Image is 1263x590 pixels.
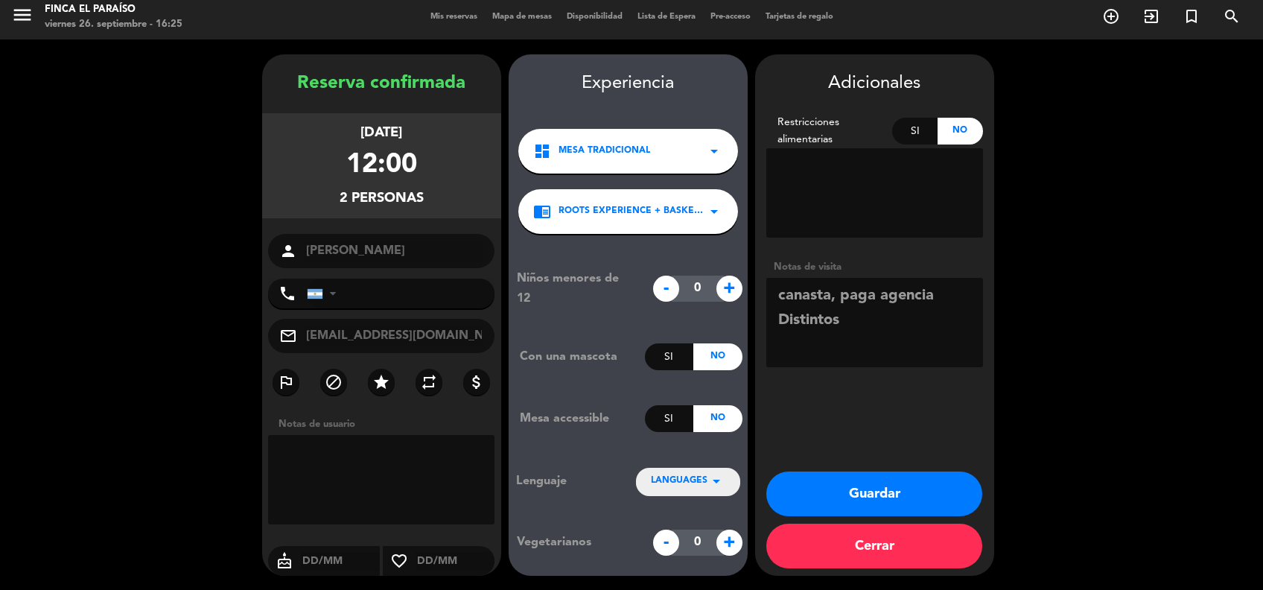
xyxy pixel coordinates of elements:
[509,347,645,367] div: Con una mascota
[516,472,611,491] div: Lenguaje
[766,524,982,568] button: Cerrar
[262,69,501,98] div: Reserva confirmada
[301,552,381,571] input: DD/MM
[559,204,705,219] span: ROOTS EXPERIENCE + BASKET MENU
[1223,7,1241,25] i: search
[11,4,34,26] i: menu
[485,13,559,21] span: Mapa de mesas
[506,533,645,552] div: Vegetarianos
[360,122,402,144] div: [DATE]
[468,373,486,391] i: attach_money
[705,142,723,160] i: arrow_drop_down
[325,373,343,391] i: block
[372,373,390,391] i: star
[271,416,501,432] div: Notas de usuario
[630,13,703,21] span: Lista de Espera
[645,343,693,370] div: Si
[705,203,723,221] i: arrow_drop_down
[653,530,679,556] span: -
[1142,7,1160,25] i: exit_to_app
[277,373,295,391] i: outlined_flag
[268,552,301,570] i: cake
[716,530,742,556] span: +
[11,4,34,31] button: menu
[766,472,982,516] button: Guardar
[707,472,725,490] i: arrow_drop_down
[653,276,679,302] span: -
[703,13,758,21] span: Pre-acceso
[383,552,416,570] i: favorite_border
[340,188,424,209] div: 2 personas
[559,13,630,21] span: Disponibilidad
[45,17,182,32] div: viernes 26. septiembre - 16:25
[533,142,551,160] i: dashboard
[758,13,841,21] span: Tarjetas de regalo
[509,409,645,428] div: Mesa accessible
[420,373,438,391] i: repeat
[423,13,485,21] span: Mis reservas
[346,144,417,188] div: 12:00
[651,474,707,489] span: LANGUAGES
[766,69,983,98] div: Adicionales
[892,118,938,145] div: Si
[533,203,551,221] i: chrome_reader_mode
[716,276,742,302] span: +
[1102,7,1120,25] i: add_circle_outline
[45,2,182,17] div: Finca El Paraíso
[416,552,495,571] input: DD/MM
[1183,7,1200,25] i: turned_in_not
[279,285,296,302] i: phone
[509,69,748,98] div: Experiencia
[308,279,342,308] div: Argentina: +54
[559,144,650,159] span: Mesa tradicional
[279,242,297,260] i: person
[279,327,297,345] i: mail_outline
[693,343,742,370] div: No
[766,259,983,275] div: Notas de visita
[645,405,693,432] div: Si
[693,405,742,432] div: No
[506,269,645,308] div: Niños menores de 12
[766,114,893,148] div: Restricciones alimentarias
[938,118,983,145] div: No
